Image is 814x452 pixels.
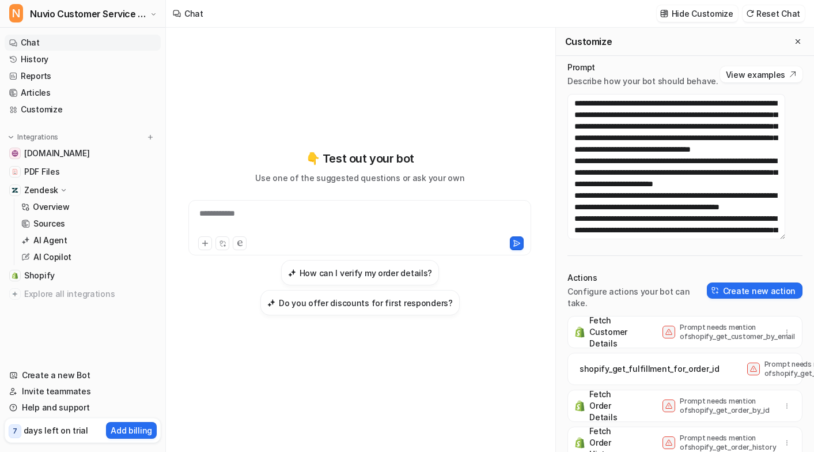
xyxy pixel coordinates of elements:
p: Zendesk [24,184,58,196]
img: reset [746,9,754,18]
h2: Customize [565,36,612,47]
p: 7 [13,426,17,436]
a: AI Agent [17,232,161,248]
img: Fetch Order Details icon [575,400,585,412]
a: PDF FilesPDF Files [5,164,161,180]
p: Actions [567,272,707,284]
p: Add billing [111,424,152,436]
span: [DOMAIN_NAME] [24,148,89,159]
p: Prompt needs mention of shopify_get_order_by_id [680,397,772,415]
button: Do you offer discounts for first responders?Do you offer discounts for first responders? [260,290,460,315]
button: View examples [720,66,802,82]
img: nuviorecovery.com [12,150,18,157]
a: Reports [5,68,161,84]
a: Help and support [5,400,161,416]
p: Use one of the suggested questions or ask your own [255,172,464,184]
a: AI Copilot [17,249,161,265]
img: Fetch Order History icon [575,437,585,449]
span: Shopify [24,270,55,281]
button: Reset Chat [743,5,805,22]
p: Fetch Order Details [589,389,635,423]
p: Integrations [17,133,58,142]
span: N [9,4,23,22]
p: Overview [33,201,70,213]
img: Shopify [12,272,18,279]
img: customize [660,9,668,18]
p: Hide Customize [672,7,733,20]
p: AI Copilot [33,251,71,263]
h3: How can I verify my order details? [300,267,432,279]
button: Integrations [5,131,62,143]
button: Hide Customize [657,5,738,22]
h3: Do you offer discounts for first responders? [279,297,453,309]
p: days left on trial [24,424,88,436]
span: Nuvio Customer Service Expert Bot [30,6,147,22]
a: History [5,51,161,67]
button: How can I verify my order details?How can I verify my order details? [281,260,439,285]
a: Chat [5,35,161,51]
img: explore all integrations [9,288,21,300]
p: Prompt needs mention of shopify_get_customer_by_email [680,323,772,341]
img: Zendesk [12,187,18,194]
a: Overview [17,199,161,215]
p: Prompt needs mention of shopify_get_order_history [680,434,772,452]
p: Sources [33,218,65,229]
a: Explore all integrations [5,286,161,302]
img: expand menu [7,133,15,141]
img: PDF Files [12,168,18,175]
a: Sources [17,216,161,232]
img: menu_add.svg [146,133,154,141]
p: 👇 Test out your bot [306,150,414,167]
img: Fetch Customer Details icon [575,326,585,338]
a: Customize [5,101,161,118]
a: ShopifyShopify [5,268,161,284]
img: create-action-icon.svg [711,287,720,295]
div: Chat [184,7,203,20]
button: Create new action [707,282,802,299]
a: Invite teammates [5,383,161,400]
p: shopify_get_fulfillment_for_order_id [580,363,720,375]
button: Add billing [106,422,157,439]
p: Describe how your bot should behave. [567,76,718,87]
p: Fetch Customer Details [589,315,635,349]
img: Do you offer discounts for first responders? [267,299,275,307]
span: Explore all integrations [24,285,156,303]
a: nuviorecovery.com[DOMAIN_NAME] [5,145,161,161]
img: How can I verify my order details? [288,269,296,277]
button: Close flyout [791,35,805,48]
a: Create a new Bot [5,367,161,383]
p: Prompt [567,62,718,73]
a: Articles [5,85,161,101]
p: AI Agent [33,235,67,246]
p: Configure actions your bot can take. [567,286,707,309]
span: PDF Files [24,166,59,178]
